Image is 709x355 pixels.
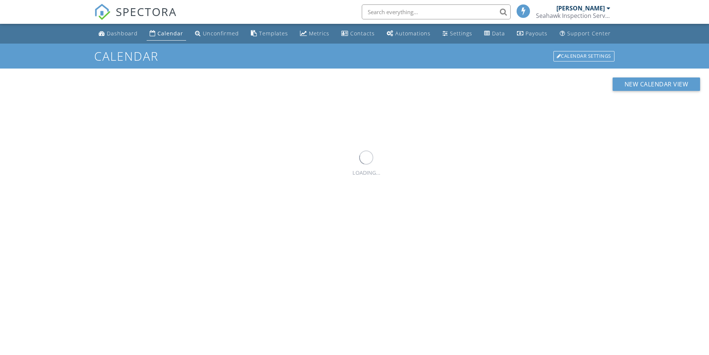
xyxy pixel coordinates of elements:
a: Support Center [557,27,614,41]
a: Calendar Settings [553,50,615,62]
div: Payouts [526,30,547,37]
a: Settings [440,27,475,41]
div: Support Center [567,30,611,37]
a: Contacts [338,27,378,41]
div: Settings [450,30,472,37]
a: Calendar [147,27,186,41]
div: LOADING... [352,169,380,177]
div: Unconfirmed [203,30,239,37]
a: Unconfirmed [192,27,242,41]
div: Automations [395,30,431,37]
a: Automations (Basic) [384,27,434,41]
input: Search everything... [362,4,511,19]
a: Templates [248,27,291,41]
h1: Calendar [94,50,615,63]
div: Contacts [350,30,375,37]
span: SPECTORA [116,4,177,19]
div: Data [492,30,505,37]
a: SPECTORA [94,10,177,26]
a: Data [481,27,508,41]
div: Dashboard [107,30,138,37]
button: New Calendar View [613,77,700,91]
div: Calendar [157,30,183,37]
img: The Best Home Inspection Software - Spectora [94,4,111,20]
a: Metrics [297,27,332,41]
div: Templates [259,30,288,37]
a: Payouts [514,27,550,41]
div: Seahawk Inspection Services [536,12,610,19]
div: Metrics [309,30,329,37]
div: Calendar Settings [553,51,614,61]
div: [PERSON_NAME] [556,4,605,12]
a: Dashboard [96,27,141,41]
